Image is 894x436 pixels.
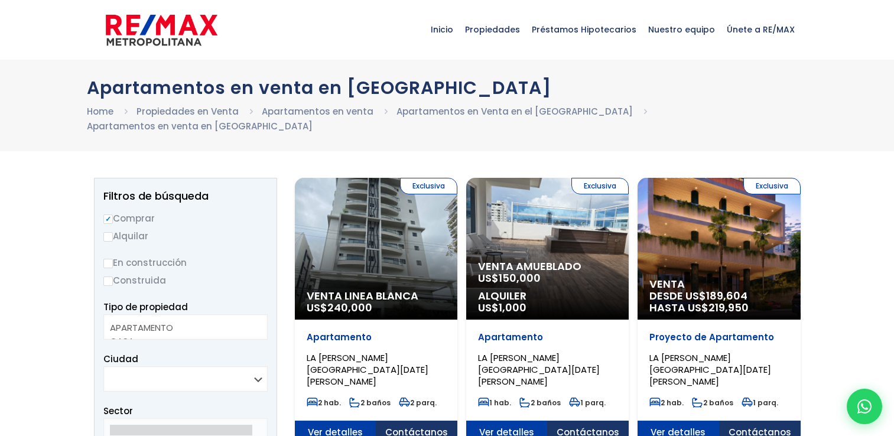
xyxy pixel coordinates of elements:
span: Préstamos Hipotecarios [526,12,642,47]
span: 2 hab. [649,398,684,408]
span: DESDE US$ [649,290,788,314]
span: LA [PERSON_NAME][GEOGRAPHIC_DATA][DATE][PERSON_NAME] [478,352,600,388]
span: US$ [478,271,541,285]
input: En construcción [103,259,113,268]
input: Comprar [103,214,113,224]
span: 150,000 [499,271,541,285]
span: LA [PERSON_NAME][GEOGRAPHIC_DATA][DATE][PERSON_NAME] [649,352,771,388]
a: Apartamentos en venta en [GEOGRAPHIC_DATA] [87,120,313,132]
span: 189,604 [706,288,747,303]
option: CASA [110,334,252,348]
a: Apartamentos en venta [262,105,373,118]
span: Alquiler [478,290,617,302]
span: 1 parq. [742,398,778,408]
label: Alquilar [103,229,268,243]
h2: Filtros de búsqueda [103,190,268,202]
span: Venta Amueblado [478,261,617,272]
span: Únete a RE/MAX [721,12,801,47]
span: Venta Linea Blanca [307,290,446,302]
span: Tipo de propiedad [103,301,188,313]
p: Apartamento [478,331,617,343]
img: remax-metropolitana-logo [106,12,217,48]
span: Exclusiva [571,178,629,194]
h1: Apartamentos en venta en [GEOGRAPHIC_DATA] [87,77,808,98]
span: Venta [649,278,788,290]
span: US$ [307,300,372,315]
span: 1 hab. [478,398,511,408]
span: Inicio [425,12,459,47]
span: Exclusiva [743,178,801,194]
span: 2 parq. [399,398,437,408]
span: 2 baños [692,398,733,408]
span: Sector [103,405,133,417]
label: Construida [103,273,268,288]
input: Construida [103,276,113,286]
span: 219,950 [708,300,749,315]
a: Home [87,105,113,118]
span: Ciudad [103,353,138,365]
span: HASTA US$ [649,302,788,314]
input: Alquilar [103,232,113,242]
span: 1,000 [499,300,526,315]
p: Apartamento [307,331,446,343]
span: 240,000 [327,300,372,315]
option: APARTAMENTO [110,321,252,334]
a: Apartamentos en Venta en el [GEOGRAPHIC_DATA] [396,105,633,118]
span: 2 baños [519,398,561,408]
span: Propiedades [459,12,526,47]
p: Proyecto de Apartamento [649,331,788,343]
label: En construcción [103,255,268,270]
label: Comprar [103,211,268,226]
span: Nuestro equipo [642,12,721,47]
span: US$ [478,300,526,315]
span: 2 baños [349,398,391,408]
span: 1 parq. [569,398,606,408]
a: Propiedades en Venta [136,105,239,118]
span: LA [PERSON_NAME][GEOGRAPHIC_DATA][DATE][PERSON_NAME] [307,352,428,388]
span: 2 hab. [307,398,341,408]
span: Exclusiva [400,178,457,194]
